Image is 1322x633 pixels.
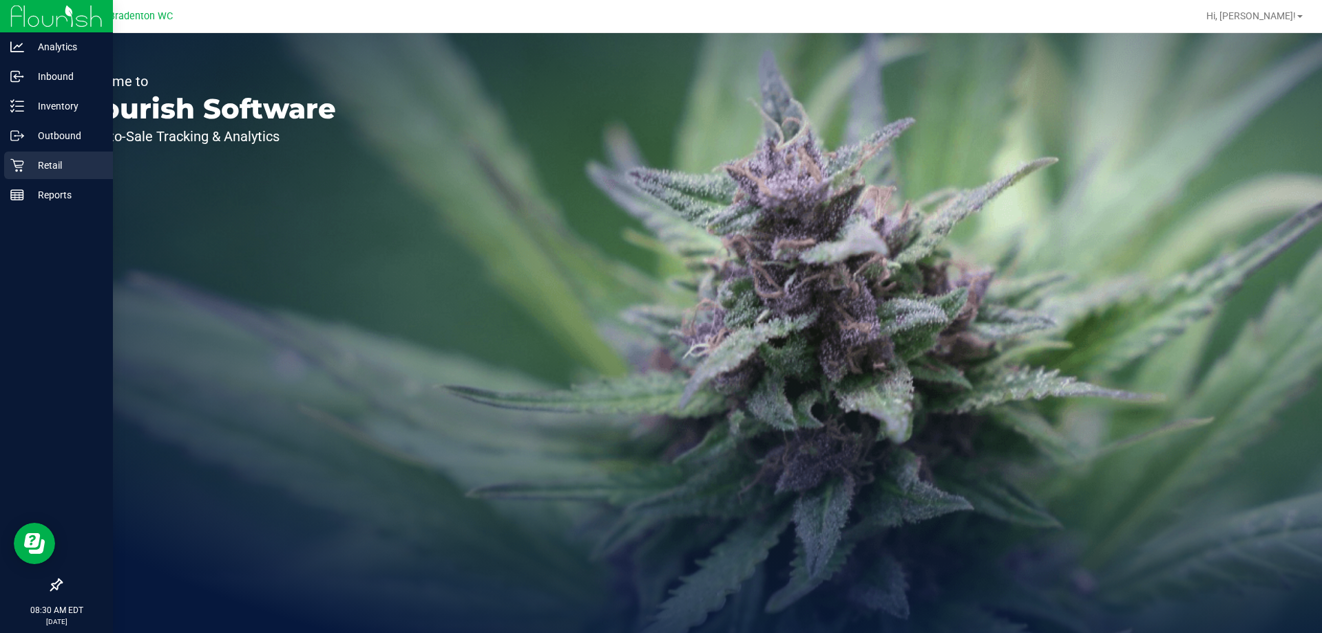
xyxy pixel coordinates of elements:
[24,127,107,144] p: Outbound
[6,616,107,627] p: [DATE]
[10,70,24,83] inline-svg: Inbound
[74,74,336,88] p: Welcome to
[10,99,24,113] inline-svg: Inventory
[14,523,55,564] iframe: Resource center
[10,40,24,54] inline-svg: Analytics
[10,129,24,143] inline-svg: Outbound
[74,129,336,143] p: Seed-to-Sale Tracking & Analytics
[24,98,107,114] p: Inventory
[109,10,173,22] span: Bradenton WC
[24,157,107,174] p: Retail
[24,68,107,85] p: Inbound
[24,39,107,55] p: Analytics
[24,187,107,203] p: Reports
[6,604,107,616] p: 08:30 AM EDT
[10,158,24,172] inline-svg: Retail
[74,95,336,123] p: Flourish Software
[1206,10,1296,21] span: Hi, [PERSON_NAME]!
[10,188,24,202] inline-svg: Reports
